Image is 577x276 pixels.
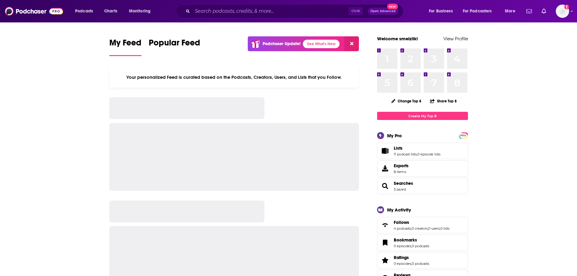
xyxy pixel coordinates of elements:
a: Popular Feed [149,38,200,56]
a: 4 podcasts [394,226,411,231]
span: Charts [104,7,117,15]
span: For Business [429,7,453,15]
a: 0 episodes [394,261,411,266]
a: My Feed [109,38,141,56]
span: Exports [394,163,409,168]
span: Ctrl K [349,7,363,15]
span: Logged in as smeizlik [556,5,569,18]
span: Lists [377,143,468,159]
span: , [411,244,412,248]
a: 0 podcasts [412,244,429,248]
a: Bookmarks [379,238,391,247]
span: Podcasts [75,7,93,15]
p: Podchaser Update! [263,41,300,46]
span: , [411,226,412,231]
a: Follows [379,221,391,229]
div: My Activity [387,207,411,213]
span: , [411,261,412,266]
a: See What's New [303,40,340,48]
a: Welcome smeizlik! [377,36,418,42]
a: Lists [379,147,391,155]
a: Show notifications dropdown [539,6,549,16]
span: Open Advanced [370,10,396,13]
a: 11 podcast lists [394,152,417,156]
span: Ratings [377,252,468,268]
a: Ratings [394,255,429,260]
span: Lists [394,145,403,151]
button: Share Top 8 [430,95,457,107]
div: Search podcasts, credits, & more... [181,4,409,18]
a: 0 creators [412,226,428,231]
a: 0 lists [440,226,449,231]
img: User Profile [556,5,569,18]
span: Bookmarks [394,237,417,243]
a: Searches [379,182,391,190]
a: 0 episodes [394,244,411,248]
a: Bookmarks [394,237,429,243]
span: More [505,7,515,15]
span: For Podcasters [463,7,492,15]
button: Change Top 8 [388,97,425,105]
button: open menu [425,6,460,16]
span: Ratings [394,255,409,260]
span: Bookmarks [377,234,468,251]
span: Popular Feed [149,38,200,52]
a: Charts [100,6,121,16]
svg: Add a profile image [564,5,569,9]
a: 0 podcasts [412,261,429,266]
a: Create My Top 8 [377,112,468,120]
div: My Pro [387,133,402,138]
button: open menu [71,6,101,16]
a: Ratings [379,256,391,264]
a: 3 saved [394,187,406,191]
button: open menu [459,6,501,16]
a: 0 users [428,226,440,231]
button: Show profile menu [556,5,569,18]
a: Lists [394,145,440,151]
span: New [387,4,398,9]
span: 8 items [394,170,409,174]
a: Exports [377,160,468,177]
input: Search podcasts, credits, & more... [192,6,349,16]
a: PRO [460,133,467,138]
span: Monitoring [129,7,151,15]
a: Show notifications dropdown [524,6,534,16]
a: Searches [394,181,413,186]
button: Open AdvancedNew [368,8,398,15]
button: open menu [125,6,158,16]
span: PRO [460,133,467,138]
span: Exports [379,164,391,173]
a: 0 episode lists [417,152,440,156]
span: Follows [394,220,409,225]
div: Your personalized Feed is curated based on the Podcasts, Creators, Users, and Lists that you Follow. [109,67,359,88]
a: Follows [394,220,449,225]
img: Podchaser - Follow, Share and Rate Podcasts [5,5,63,17]
span: Follows [377,217,468,233]
span: My Feed [109,38,141,52]
span: Searches [377,178,468,194]
button: open menu [501,6,523,16]
a: View Profile [443,36,468,42]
